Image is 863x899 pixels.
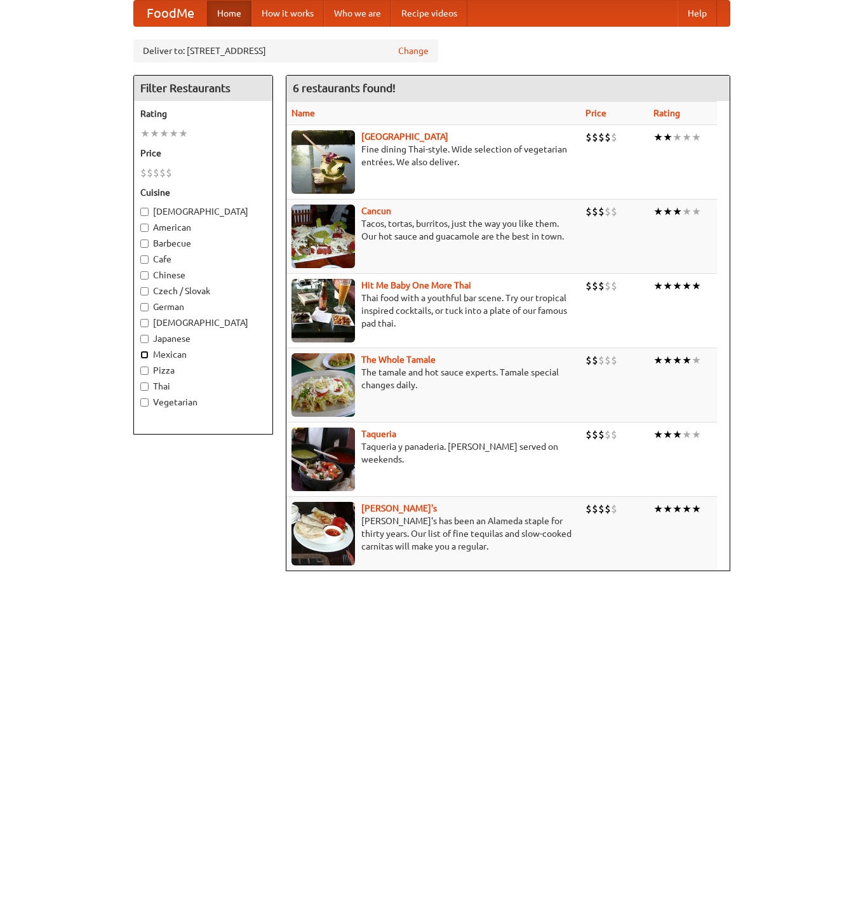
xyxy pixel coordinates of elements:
[133,39,438,62] div: Deliver to: [STREET_ADDRESS]
[140,205,266,218] label: [DEMOGRAPHIC_DATA]
[140,221,266,234] label: American
[611,428,617,442] li: $
[663,428,672,442] li: ★
[140,166,147,180] li: $
[140,224,149,232] input: American
[134,76,272,101] h4: Filter Restaurants
[692,428,701,442] li: ★
[682,502,692,516] li: ★
[361,206,391,216] b: Cancun
[159,126,169,140] li: ★
[585,130,592,144] li: $
[653,353,663,367] li: ★
[134,1,207,26] a: FoodMe
[140,285,266,297] label: Czech / Slovak
[140,237,266,250] label: Barbecue
[140,255,149,264] input: Cafe
[592,428,598,442] li: $
[169,126,178,140] li: ★
[692,502,701,516] li: ★
[291,217,576,243] p: Tacos, tortas, burritos, just the way you like them. Our hot sauce and guacamole are the best in ...
[585,428,592,442] li: $
[692,279,701,293] li: ★
[147,166,153,180] li: $
[672,205,682,219] li: ★
[611,279,617,293] li: $
[293,82,396,94] ng-pluralize: 6 restaurants found!
[605,502,611,516] li: $
[140,396,266,409] label: Vegetarian
[291,143,576,168] p: Fine dining Thai-style. Wide selection of vegetarian entrées. We also deliver.
[153,166,159,180] li: $
[140,303,149,311] input: German
[598,130,605,144] li: $
[692,205,701,219] li: ★
[361,503,437,513] b: [PERSON_NAME]'s
[605,428,611,442] li: $
[592,205,598,219] li: $
[692,130,701,144] li: ★
[585,502,592,516] li: $
[140,348,266,361] label: Mexican
[291,440,576,466] p: Taqueria y panaderia. [PERSON_NAME] served on weekends.
[361,280,471,290] a: Hit Me Baby One More Thai
[653,108,680,118] a: Rating
[391,1,467,26] a: Recipe videos
[592,502,598,516] li: $
[605,205,611,219] li: $
[663,502,672,516] li: ★
[140,287,149,295] input: Czech / Slovak
[291,353,355,417] img: wholetamale.jpg
[291,515,576,553] p: [PERSON_NAME]'s has been an Alameda staple for thirty years. Our list of fine tequilas and slow-c...
[592,130,598,144] li: $
[672,279,682,293] li: ★
[140,126,150,140] li: ★
[159,166,166,180] li: $
[291,108,315,118] a: Name
[598,502,605,516] li: $
[692,353,701,367] li: ★
[678,1,717,26] a: Help
[611,353,617,367] li: $
[361,355,436,365] a: The Whole Tamale
[140,332,266,345] label: Japanese
[672,353,682,367] li: ★
[140,301,266,313] label: German
[653,428,663,442] li: ★
[140,364,266,377] label: Pizza
[598,428,605,442] li: $
[605,279,611,293] li: $
[150,126,159,140] li: ★
[207,1,251,26] a: Home
[140,351,149,359] input: Mexican
[663,353,672,367] li: ★
[611,130,617,144] li: $
[140,208,149,216] input: [DEMOGRAPHIC_DATA]
[672,130,682,144] li: ★
[682,428,692,442] li: ★
[140,398,149,407] input: Vegetarian
[291,130,355,194] img: satay.jpg
[672,502,682,516] li: ★
[598,279,605,293] li: $
[140,316,266,329] label: [DEMOGRAPHIC_DATA]
[291,279,355,342] img: babythai.jpg
[361,429,396,439] b: Taqueria
[585,279,592,293] li: $
[598,205,605,219] li: $
[166,166,172,180] li: $
[291,205,355,268] img: cancun.jpg
[361,132,448,142] a: [GEOGRAPHIC_DATA]
[140,186,266,199] h5: Cuisine
[605,353,611,367] li: $
[140,269,266,281] label: Chinese
[178,126,188,140] li: ★
[653,205,663,219] li: ★
[663,130,672,144] li: ★
[663,279,672,293] li: ★
[605,130,611,144] li: $
[585,353,592,367] li: $
[398,44,429,57] a: Change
